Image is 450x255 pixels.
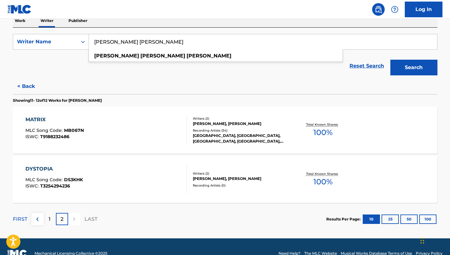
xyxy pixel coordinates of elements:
div: [GEOGRAPHIC_DATA], [GEOGRAPHIC_DATA], [GEOGRAPHIC_DATA], [GEOGRAPHIC_DATA], [GEOGRAPHIC_DATA] [193,133,288,144]
a: Reset Search [346,59,387,73]
div: [PERSON_NAME], [PERSON_NAME] [193,121,288,127]
img: help [391,6,398,13]
p: LAST [84,215,97,223]
a: DYSTOPIAMLC Song Code:DS3KHKISWC:T3254294236Writers (2)[PERSON_NAME], [PERSON_NAME]Recording Arti... [13,156,437,203]
div: DYSTOPIA [25,165,83,173]
div: Recording Artists ( 34 ) [193,128,288,133]
div: Drag [420,231,424,250]
span: ISWC : [25,134,40,139]
img: left [34,215,41,223]
span: MLC Song Code : [25,127,64,133]
span: 100 % [313,127,333,138]
img: MLC Logo [8,5,32,14]
p: Results Per Page: [326,216,362,222]
p: Work [13,14,27,27]
span: MLC Song Code : [25,177,64,182]
span: T9188232486 [40,134,69,139]
button: 50 [400,214,418,224]
p: 1 [49,215,51,223]
p: Total Known Shares: [306,171,340,176]
button: < Back [13,79,51,94]
p: Showing 11 - 12 of 12 Works for [PERSON_NAME] [13,98,102,103]
div: MATRIX [25,116,84,123]
p: Total Known Shares: [306,122,340,127]
button: Search [390,60,437,75]
span: T3254294236 [40,183,70,189]
div: [PERSON_NAME], [PERSON_NAME] [193,176,288,182]
span: MB067N [64,127,84,133]
a: Log In [405,2,442,17]
p: FIRST [13,215,27,223]
div: Help [388,3,401,16]
span: ISWC : [25,183,40,189]
div: Recording Artists ( 0 ) [193,183,288,188]
div: Writers ( 2 ) [193,116,288,121]
a: MATRIXMLC Song Code:MB067NISWC:T9188232486Writers (2)[PERSON_NAME], [PERSON_NAME]Recording Artist... [13,106,437,154]
p: 2 [61,215,63,223]
iframe: Chat Widget [419,225,450,255]
span: 100 % [313,176,333,187]
img: search [375,6,382,13]
strong: [PERSON_NAME] [187,53,231,59]
p: Writer [39,14,55,27]
strong: [PERSON_NAME] [140,53,185,59]
span: DS3KHK [64,177,83,182]
button: 25 [382,214,399,224]
a: Public Search [372,3,385,16]
form: Search Form [13,34,437,79]
div: Writers ( 2 ) [193,171,288,176]
button: 10 [363,214,380,224]
strong: [PERSON_NAME] [94,53,139,59]
div: Writer Name [17,38,73,46]
button: 100 [419,214,436,224]
p: Publisher [67,14,89,27]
